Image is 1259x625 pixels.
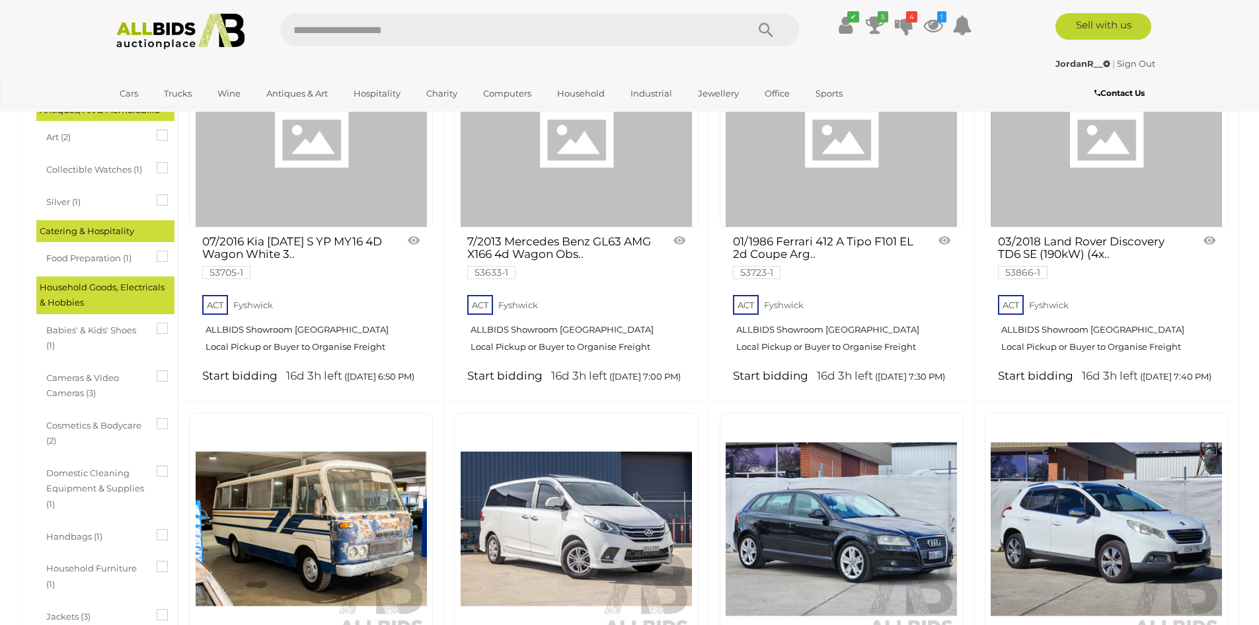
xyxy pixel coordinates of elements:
span: Art (2) [46,126,145,145]
a: ACT Fyshwick ALLBIDS Showroom [GEOGRAPHIC_DATA] Local Pickup or Buyer to Organise Freight [202,291,423,362]
a: 07/2016 Kia [DATE] S YP MY16 4D Wagon White 3.. 53705-1 [202,235,387,278]
span: Jackets (3) [46,606,145,624]
a: Charity [418,83,466,104]
a: Sports [807,83,851,104]
a: Wine [209,83,249,104]
a: Cars [111,83,147,104]
a: Hospitality [345,83,409,104]
button: Search [733,13,799,46]
a: 03/2018 Land Rover Discovery TD6 SE (190kW) (4x.. 53866-1 [998,235,1182,278]
img: Allbids.com.au [109,13,252,50]
i: 4 [906,11,917,22]
a: ACT Fyshwick ALLBIDS Showroom [GEOGRAPHIC_DATA] Local Pickup or Buyer to Organise Freight [467,291,688,362]
a: Contact Us [1094,86,1148,101]
a: Sign Out [1117,58,1155,69]
i: ✔ [847,11,859,22]
span: | [1112,58,1115,69]
span: Food Preparation (1) [46,247,145,266]
a: 5 [865,13,885,37]
span: Domestic Cleaning Equipment & Supplies (1) [46,462,145,512]
a: Start bidding 16d 3h left ([DATE] 7:30 PM) [733,369,954,384]
a: Industrial [622,83,681,104]
a: 7/2013 Mercedes Benz GL63 AMG X166 4d Wagon Obsidian Black Metallic Twin Turbo V8 5.5L [454,52,698,228]
i: 1 [937,11,946,22]
a: ACT Fyshwick ALLBIDS Showroom [GEOGRAPHIC_DATA] Local Pickup or Buyer to Organise Freight [733,291,954,362]
a: ACT Fyshwick ALLBIDS Showroom [GEOGRAPHIC_DATA] Local Pickup or Buyer to Organise Freight [998,291,1219,362]
a: 03/2018 Land Rover Discovery TD6 SE (190kW) (4x4) MY18 4D Wagon Santorini Black Turbo Diesel 3.0L... [985,52,1229,228]
span: Cosmetics & Bodycare (2) [46,415,145,449]
a: Household [549,83,613,104]
div: Household Goods, Electricals & Hobbies [36,276,174,314]
span: Household Furniture (1) [46,558,145,592]
a: Trucks [155,83,200,104]
a: 1 [923,13,943,37]
i: 5 [878,11,888,22]
b: Contact Us [1094,88,1145,98]
a: Jewellery [689,83,747,104]
a: Start bidding 16d 3h left ([DATE] 7:40 PM) [998,369,1219,384]
a: 7/2013 Mercedes Benz GL63 AMG X166 4d Wagon Obs.. 53633-1 [467,235,652,278]
span: Silver (1) [46,191,145,210]
a: [GEOGRAPHIC_DATA] [111,104,222,126]
a: 07/2016 Kia Carnival S YP MY16 4D Wagon White 3.3L - 8 Seats [189,52,433,228]
a: Start bidding 16d 3h left ([DATE] 6:50 PM) [202,369,423,384]
a: JordanR__ [1055,58,1112,69]
span: Handbags (1) [46,526,145,544]
span: Cameras & Video Cameras (3) [46,367,145,401]
div: Catering & Hospitality [36,220,174,242]
a: 4 [894,13,914,37]
a: ✔ [836,13,856,37]
a: Sell with us [1055,13,1151,40]
a: 01/1986 Ferrari 412 A Tipo F101 EL 2d Coupe Arg.. 53723-1 [733,235,917,278]
span: Collectible Watches (1) [46,159,145,177]
strong: JordanR__ [1055,58,1110,69]
a: 01/1986 Ferrari 412 A Tipo F101 EL 2d Coupe Argento Fer Silver V12 4.9L - Hong Kong Import [720,52,964,228]
a: Computers [475,83,540,104]
a: Antiques & Art [258,83,336,104]
a: Start bidding 16d 3h left ([DATE] 7:00 PM) [467,369,688,384]
span: Babies' & Kids' Shoes (1) [46,319,145,354]
a: Office [756,83,798,104]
